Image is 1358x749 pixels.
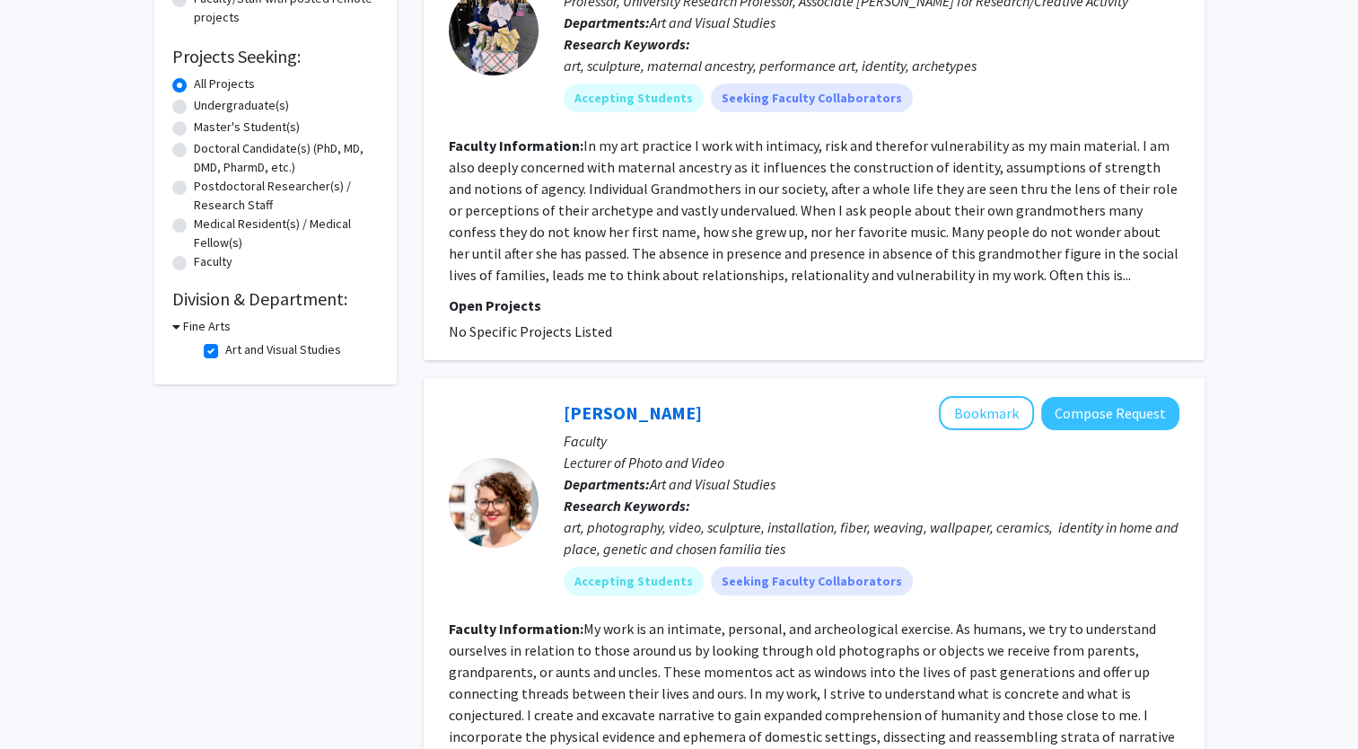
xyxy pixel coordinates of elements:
mat-chip: Seeking Faculty Collaborators [711,84,913,112]
mat-chip: Accepting Students [564,567,704,595]
fg-read-more: In my art practice I work with intimacy, risk and therefor vulnerability as my main material. I a... [449,137,1178,284]
button: Add Jessica Mead to Bookmarks [939,396,1034,430]
h2: Projects Seeking: [172,46,379,67]
iframe: Chat [13,668,76,736]
mat-chip: Accepting Students [564,84,704,112]
b: Faculty Information: [449,137,583,154]
a: [PERSON_NAME] [564,401,702,424]
span: Art and Visual Studies [650,13,775,31]
b: Research Keywords: [564,35,690,53]
h2: Division & Department: [172,288,379,310]
div: art, photography, video, sculpture, installation, fiber, weaving, wallpaper, ceramics, identity i... [564,516,1179,560]
b: Departments: [564,475,650,493]
span: Art and Visual Studies [650,475,775,493]
label: Art and Visual Studies [225,340,341,359]
label: All Projects [194,75,255,93]
label: Medical Resident(s) / Medical Fellow(s) [194,215,379,252]
button: Compose Request to Jessica Mead [1041,397,1179,430]
span: No Specific Projects Listed [449,322,612,340]
mat-chip: Seeking Faculty Collaborators [711,567,913,595]
label: Master's Student(s) [194,118,300,137]
p: Faculty [564,430,1179,452]
h3: Fine Arts [183,317,231,336]
b: Faculty Information: [449,620,583,638]
p: Lecturer of Photo and Video [564,452,1179,473]
p: Open Projects [449,295,1179,316]
b: Research Keywords: [564,497,690,515]
div: art, sculpture, maternal ancestry, performance art, identity, archetypes [564,55,1179,76]
label: Undergraduate(s) [194,96,289,115]
label: Faculty [194,252,232,271]
label: Doctoral Candidate(s) (PhD, MD, DMD, PharmD, etc.) [194,139,379,177]
b: Departments: [564,13,650,31]
label: Postdoctoral Researcher(s) / Research Staff [194,177,379,215]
